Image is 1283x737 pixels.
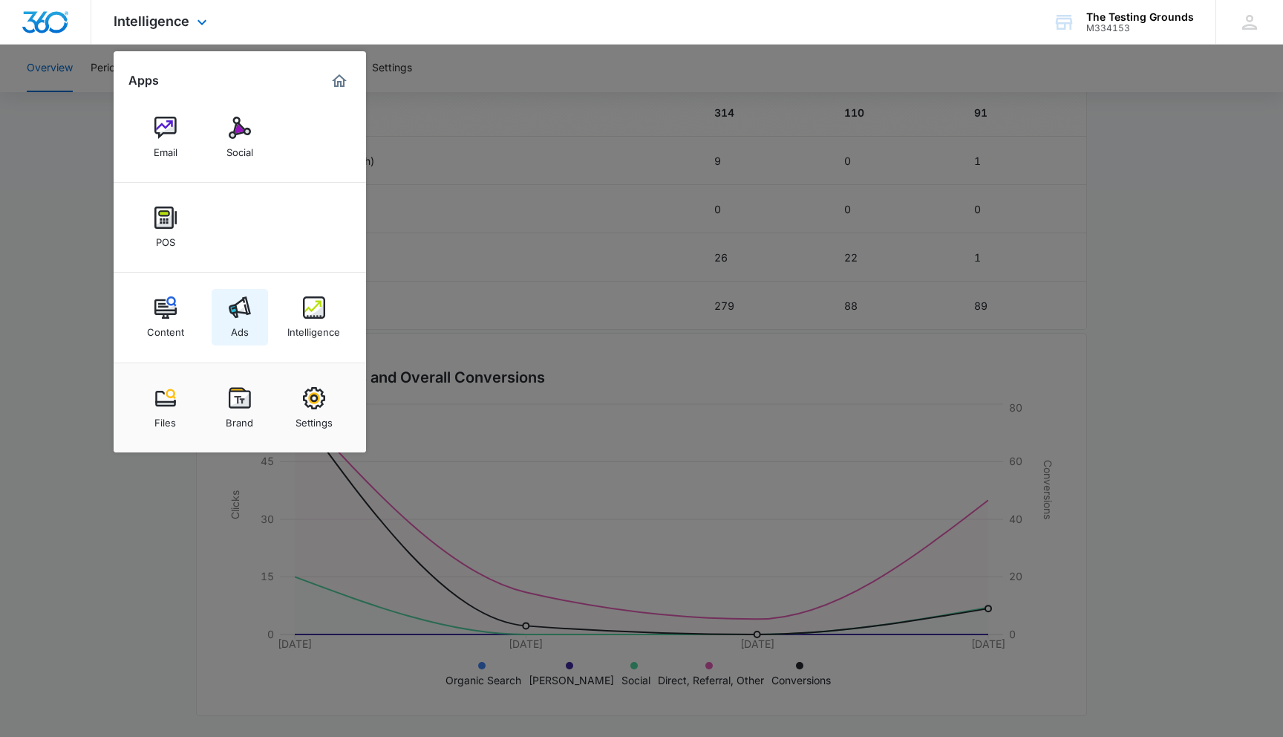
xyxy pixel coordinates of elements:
[137,109,194,166] a: Email
[154,409,176,429] div: Files
[226,139,253,158] div: Social
[1086,23,1194,33] div: account id
[286,380,342,436] a: Settings
[226,409,253,429] div: Brand
[287,319,340,338] div: Intelligence
[286,289,342,345] a: Intelligence
[114,13,189,29] span: Intelligence
[212,380,268,436] a: Brand
[212,289,268,345] a: Ads
[154,139,177,158] div: Email
[137,289,194,345] a: Content
[137,199,194,256] a: POS
[212,109,268,166] a: Social
[128,74,159,88] h2: Apps
[327,69,351,93] a: Marketing 360® Dashboard
[137,380,194,436] a: Files
[1086,11,1194,23] div: account name
[231,319,249,338] div: Ads
[156,229,175,248] div: POS
[147,319,184,338] div: Content
[296,409,333,429] div: Settings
